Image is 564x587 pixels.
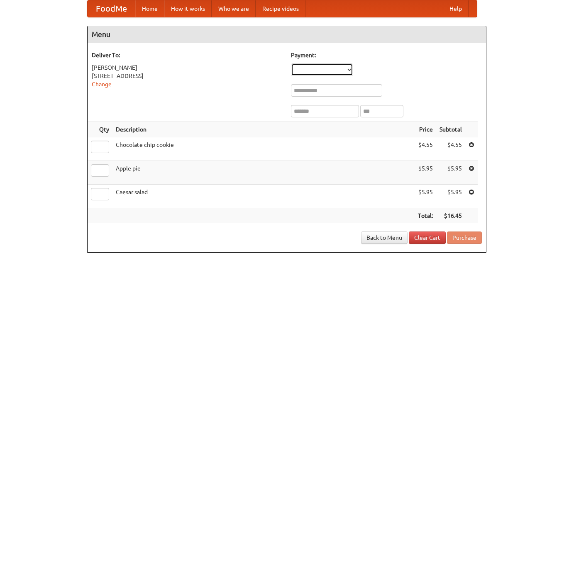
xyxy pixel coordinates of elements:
th: Qty [88,122,112,137]
a: Help [443,0,469,17]
a: Home [135,0,164,17]
a: FoodMe [88,0,135,17]
td: $5.95 [436,161,465,185]
div: [PERSON_NAME] [92,63,283,72]
th: Subtotal [436,122,465,137]
h4: Menu [88,26,486,43]
button: Purchase [447,231,482,244]
h5: Deliver To: [92,51,283,59]
td: $4.55 [415,137,436,161]
div: [STREET_ADDRESS] [92,72,283,80]
h5: Payment: [291,51,482,59]
td: Apple pie [112,161,415,185]
th: Total: [415,208,436,224]
th: $16.45 [436,208,465,224]
th: Price [415,122,436,137]
a: Who we are [212,0,256,17]
a: Recipe videos [256,0,305,17]
th: Description [112,122,415,137]
a: How it works [164,0,212,17]
td: $5.95 [415,185,436,208]
td: $4.55 [436,137,465,161]
a: Clear Cart [409,231,446,244]
td: Chocolate chip cookie [112,137,415,161]
td: $5.95 [436,185,465,208]
td: Caesar salad [112,185,415,208]
td: $5.95 [415,161,436,185]
a: Change [92,81,112,88]
a: Back to Menu [361,231,408,244]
